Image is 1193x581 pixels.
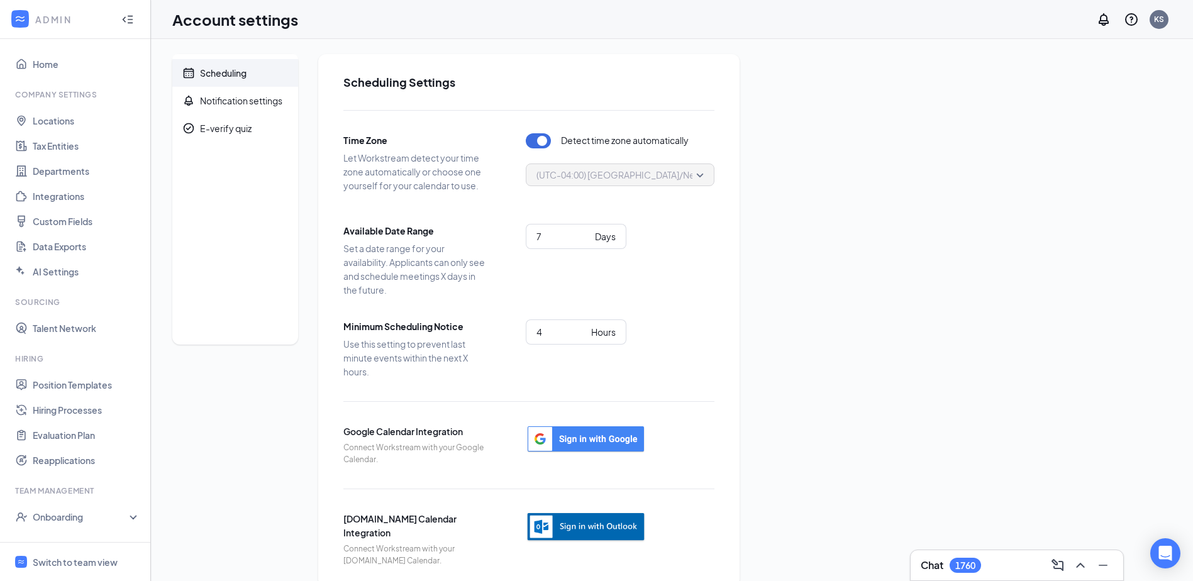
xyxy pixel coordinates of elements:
span: Use this setting to prevent last minute events within the next X hours. [343,337,488,379]
div: Switch to team view [33,556,118,568]
a: Evaluation Plan [33,423,140,448]
a: Integrations [33,184,140,209]
a: CheckmarkCircleE-verify quiz [172,114,298,142]
div: Onboarding [33,511,130,523]
div: Sourcing [15,297,138,307]
button: ComposeMessage [1048,555,1068,575]
span: Available Date Range [343,224,488,238]
a: Data Exports [33,234,140,259]
span: Time Zone [343,133,488,147]
a: Tax Entities [33,133,140,158]
svg: Notifications [1096,12,1111,27]
span: Google Calendar Integration [343,424,488,438]
span: Detect time zone automatically [561,133,689,148]
svg: CheckmarkCircle [182,122,195,135]
h1: Account settings [172,9,298,30]
div: Company Settings [15,89,138,100]
div: E-verify quiz [200,122,252,135]
svg: Bell [182,94,195,107]
span: Let Workstream detect your time zone automatically or choose one yourself for your calendar to use. [343,151,488,192]
a: Position Templates [33,372,140,397]
svg: ComposeMessage [1050,558,1065,573]
div: Days [595,230,616,243]
span: Connect Workstream with your Google Calendar. [343,442,488,466]
span: Connect Workstream with your [DOMAIN_NAME] Calendar. [343,543,488,567]
svg: UserCheck [15,511,28,523]
div: Notification settings [200,94,282,107]
a: Reapplications [33,448,140,473]
span: Set a date range for your availability. Applicants can only see and schedule meetings X days in t... [343,241,488,297]
a: Custom Fields [33,209,140,234]
a: Hiring Processes [33,397,140,423]
button: Minimize [1093,555,1113,575]
svg: WorkstreamLogo [14,13,26,25]
a: AI Settings [33,259,140,284]
a: BellNotification settings [172,87,298,114]
div: Hours [591,325,616,339]
a: Departments [33,158,140,184]
a: Home [33,52,140,77]
span: [DOMAIN_NAME] Calendar Integration [343,512,488,539]
div: Open Intercom Messenger [1150,538,1180,568]
span: Minimum Scheduling Notice [343,319,488,333]
div: 1760 [955,560,975,571]
svg: Collapse [121,13,134,26]
a: Talent Network [33,316,140,341]
div: Team Management [15,485,138,496]
svg: WorkstreamLogo [17,558,25,566]
div: ADMIN [35,13,110,26]
div: Hiring [15,353,138,364]
div: KS [1154,14,1164,25]
a: Locations [33,108,140,133]
svg: Calendar [182,67,195,79]
div: Scheduling [200,67,247,79]
span: (UTC-04:00) [GEOGRAPHIC_DATA]/New_York - Eastern Time [536,165,786,184]
h3: Chat [921,558,943,572]
svg: QuestionInfo [1124,12,1139,27]
h2: Scheduling Settings [343,74,714,90]
a: CalendarScheduling [172,59,298,87]
svg: Minimize [1096,558,1111,573]
svg: ChevronUp [1073,558,1088,573]
button: ChevronUp [1070,555,1090,575]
